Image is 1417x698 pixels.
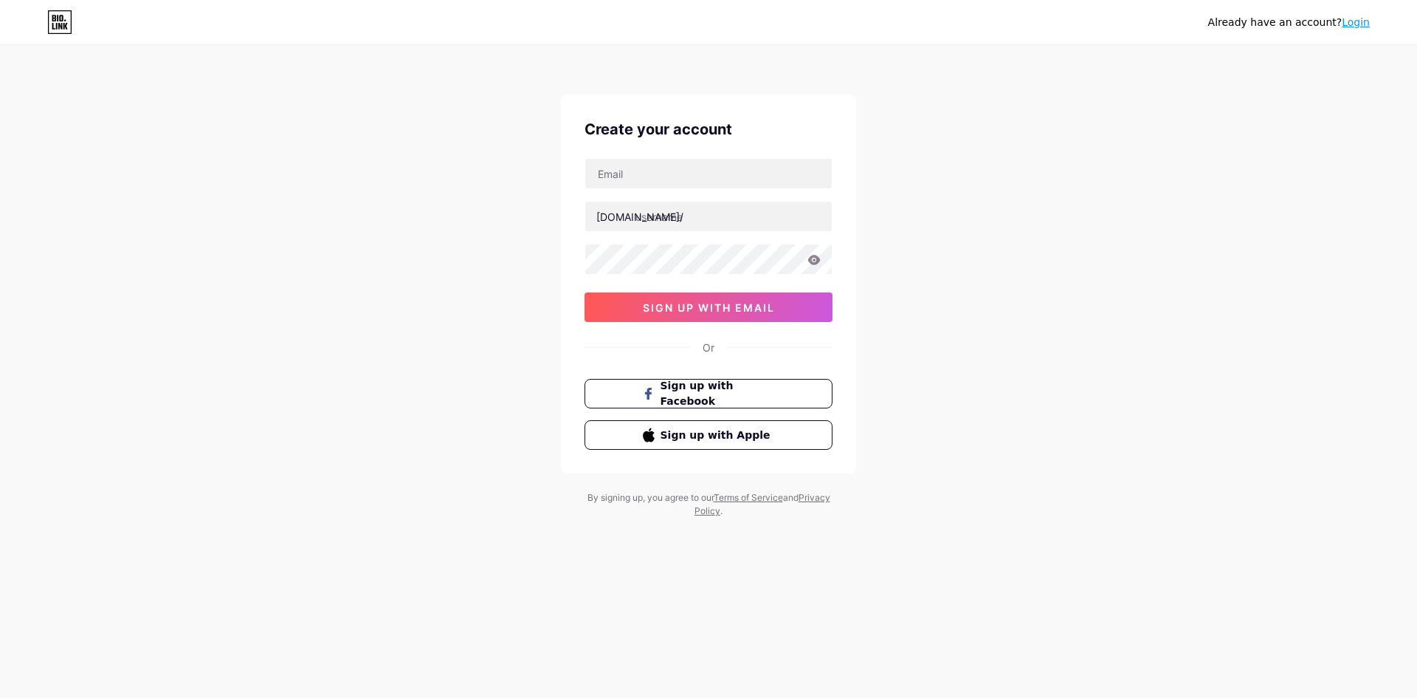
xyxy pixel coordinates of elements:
div: Create your account [585,118,832,140]
button: sign up with email [585,292,832,322]
span: Sign up with Facebook [661,378,775,409]
button: Sign up with Apple [585,420,832,450]
span: sign up with email [643,301,775,314]
div: By signing up, you agree to our and . [583,491,834,518]
div: Already have an account? [1208,15,1370,30]
div: [DOMAIN_NAME]/ [596,209,683,225]
a: Terms of Service [714,492,783,503]
span: Sign up with Apple [661,428,775,443]
button: Sign up with Facebook [585,379,832,408]
a: Login [1342,16,1370,28]
div: Or [703,340,714,355]
input: Email [585,159,832,188]
input: username [585,202,832,231]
